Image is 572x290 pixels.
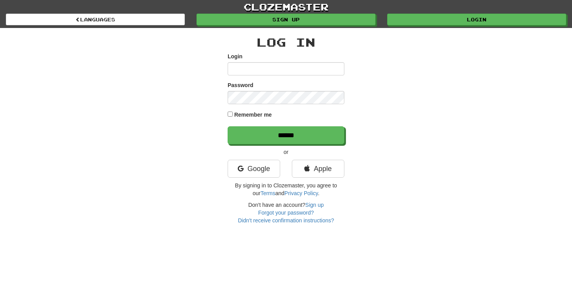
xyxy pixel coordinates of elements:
a: Google [228,160,280,178]
a: Apple [292,160,344,178]
label: Remember me [234,111,272,119]
div: Don't have an account? [228,201,344,224]
a: Sign up [305,202,324,208]
a: Forgot your password? [258,210,314,216]
a: Didn't receive confirmation instructions? [238,217,334,224]
p: By signing in to Clozemaster, you agree to our and . [228,182,344,197]
a: Privacy Policy [284,190,318,196]
p: or [228,148,344,156]
h2: Log In [228,36,344,49]
a: Languages [6,14,185,25]
label: Login [228,52,242,60]
a: Terms [260,190,275,196]
label: Password [228,81,253,89]
a: Sign up [197,14,375,25]
a: Login [387,14,566,25]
